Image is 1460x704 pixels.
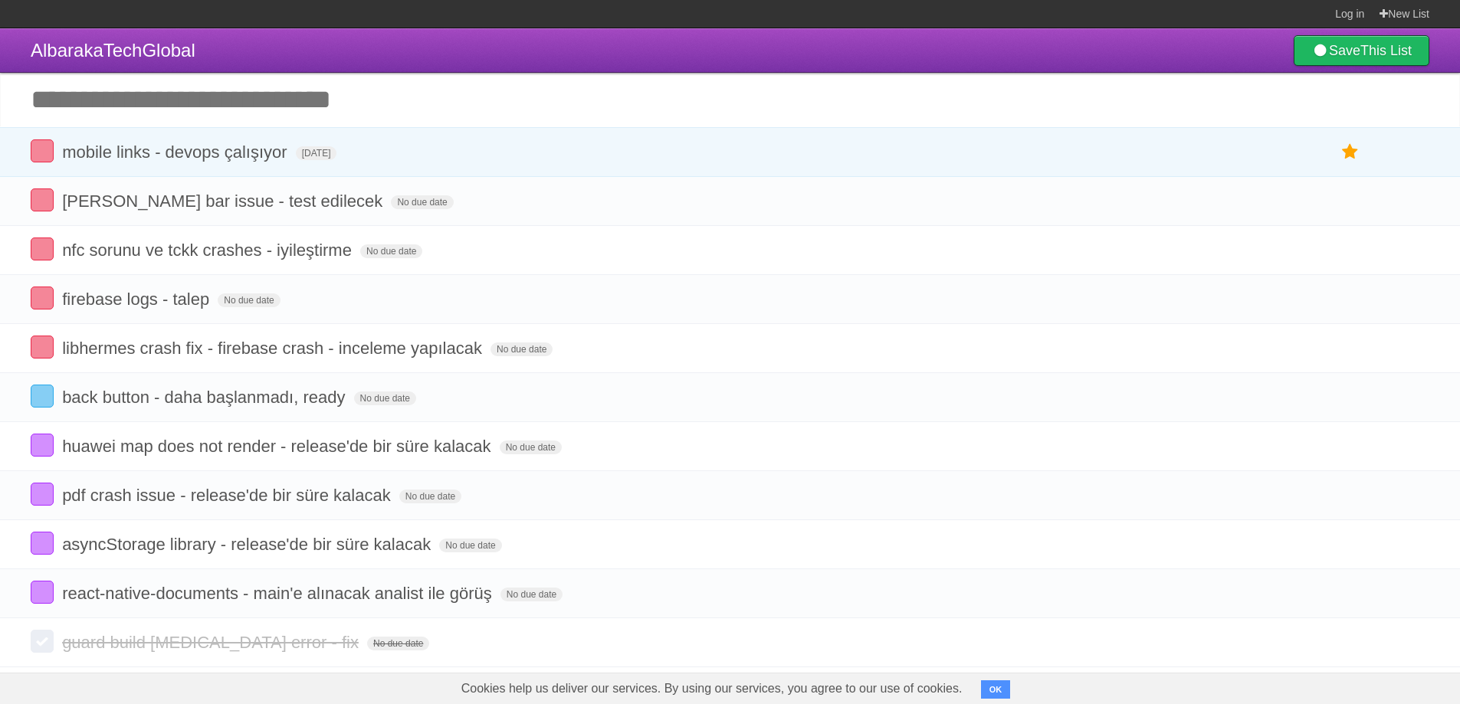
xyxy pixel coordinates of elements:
label: Star task [1336,532,1365,557]
label: Done [31,287,54,309]
span: nfc sorunu ve tckk crashes - iyileştirme [62,241,356,260]
span: No due date [367,637,429,650]
span: guard build [MEDICAL_DATA] error - fix [62,633,363,652]
label: Star task [1336,139,1365,165]
label: Done [31,630,54,653]
span: No due date [218,293,280,307]
label: Star task [1336,336,1365,361]
span: libhermes crash fix - firebase crash - inceleme yapılacak [62,339,486,358]
span: Cookies help us deliver our services. By using our services, you agree to our use of cookies. [446,673,978,704]
label: Done [31,336,54,359]
span: firebase logs - talep [62,290,213,309]
button: OK [981,680,1011,699]
label: Done [31,237,54,260]
label: Done [31,532,54,555]
label: Star task [1336,188,1365,214]
span: [PERSON_NAME] bar issue - test edilecek [62,192,386,211]
label: Star task [1336,483,1365,508]
span: No due date [399,490,461,503]
span: No due date [500,588,563,601]
label: Star task [1336,287,1365,312]
label: Done [31,385,54,408]
label: Star task [1336,237,1365,263]
b: This List [1360,43,1412,58]
label: Done [31,139,54,162]
span: No due date [391,195,453,209]
span: No due date [490,342,553,356]
span: asyncStorage library - release'de bir süre kalacak [62,535,435,554]
label: Star task [1336,385,1365,410]
span: mobile links - devops çalışıyor [62,142,290,162]
span: [DATE] [296,146,337,160]
label: Done [31,434,54,457]
span: pdf crash issue - release'de bir süre kalacak [62,486,395,505]
label: Done [31,188,54,211]
label: Done [31,483,54,506]
label: Done [31,581,54,604]
span: No due date [439,539,501,552]
a: SaveThis List [1294,35,1429,66]
span: react-native-documents - main'e alınacak analist ile görüş [62,584,496,603]
span: AlbarakaTechGlobal [31,40,195,61]
span: back button - daha başlanmadı, ready [62,388,349,407]
span: No due date [360,244,422,258]
span: No due date [500,440,562,454]
span: huawei map does not render - release'de bir süre kalacak [62,437,494,456]
span: No due date [354,391,416,405]
label: Star task [1336,434,1365,459]
label: Star task [1336,581,1365,606]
